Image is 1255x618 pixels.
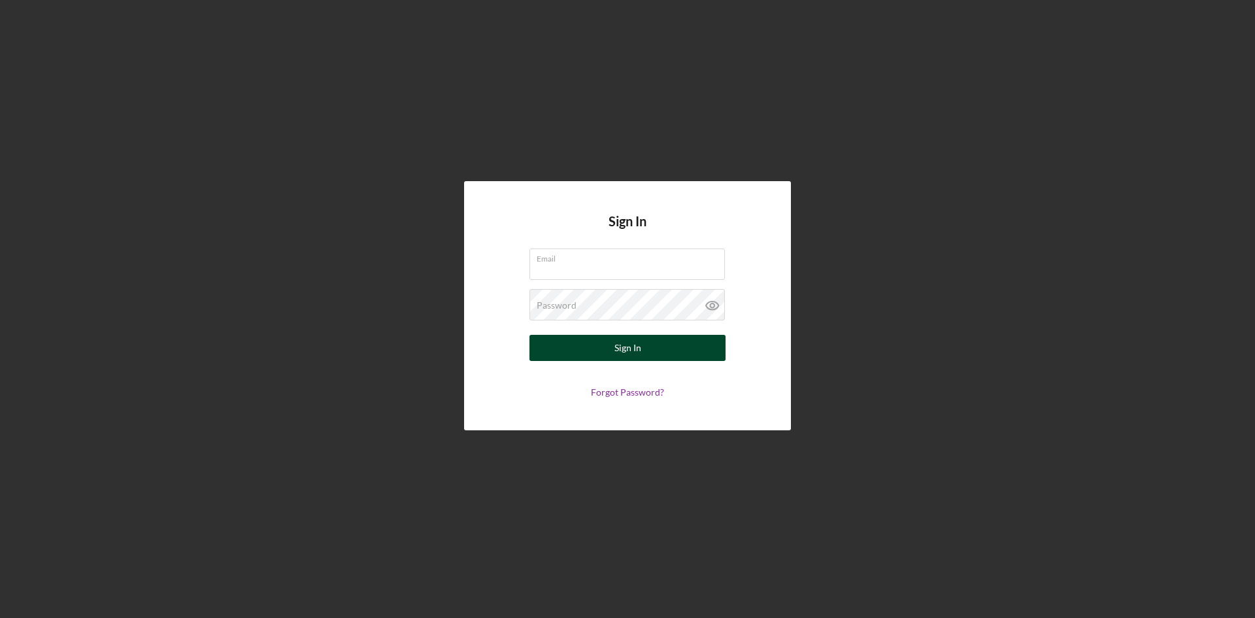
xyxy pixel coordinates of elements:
[614,335,641,361] div: Sign In
[591,386,664,398] a: Forgot Password?
[537,249,725,264] label: Email
[529,335,726,361] button: Sign In
[609,214,646,249] h4: Sign In
[537,300,577,311] label: Password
